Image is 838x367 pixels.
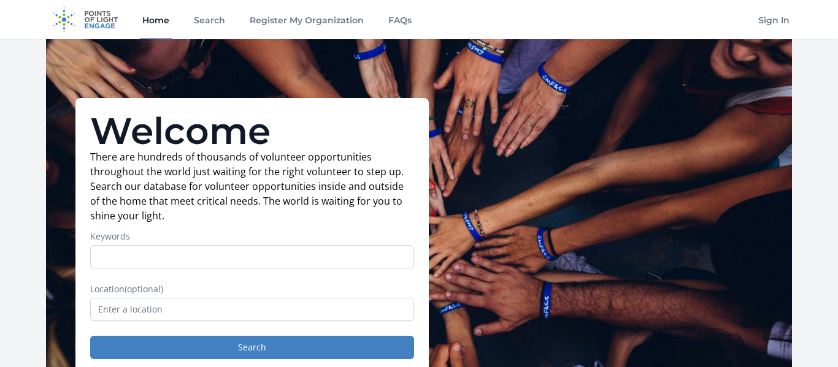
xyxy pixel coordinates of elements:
[90,230,414,243] label: Keywords
[90,298,414,321] input: Enter a location
[90,283,414,295] label: Location
[90,149,414,223] p: There are hundreds of thousands of volunteer opportunities throughout the world just waiting for ...
[125,283,163,295] span: (optional)
[90,113,414,149] h1: Welcome
[90,336,414,359] button: Search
